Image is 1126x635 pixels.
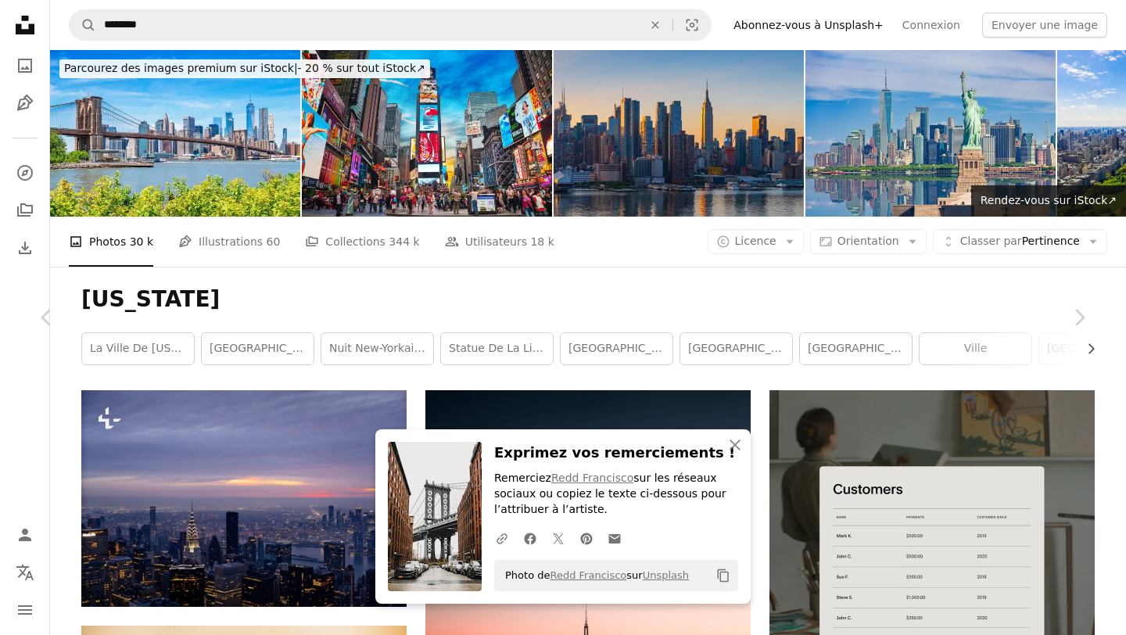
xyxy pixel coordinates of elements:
h1: [US_STATE] [81,285,1095,314]
a: [GEOGRAPHIC_DATA] [202,333,314,364]
a: Rendez-vous sur iStock↗ [971,185,1126,217]
a: Historique de téléchargement [9,232,41,264]
button: Licence [708,229,804,254]
span: Parcourez des images premium sur iStock | [64,62,298,74]
button: Rechercher sur Unsplash [70,10,96,40]
a: [GEOGRAPHIC_DATA] [561,333,672,364]
span: Licence [735,235,776,247]
a: une vue d’une ville la nuit du haut d’un immeuble [81,491,407,505]
a: Utilisateurs 18 k [445,217,554,267]
span: 18 k [530,233,554,250]
a: Parcourez des images premium sur iStock|- 20 % sur tout iStock↗ [50,50,439,88]
a: Collections [9,195,41,226]
a: Partagez-leFacebook [516,522,544,554]
span: Orientation [837,235,899,247]
a: Abonnez-vous à Unsplash+ [724,13,893,38]
a: Partagez-lePinterest [572,522,601,554]
a: Connexion [893,13,970,38]
button: Effacer [638,10,672,40]
a: Redd Francisco [551,472,633,484]
img: Pont de Brooklyn et horizon New York City Etats-Unis Manhattan [50,50,300,217]
a: Photos [9,50,41,81]
a: Redd Francisco [550,569,626,581]
a: Nuit new-yorkaise [321,333,433,364]
p: Remerciez sur les réseaux sociaux ou copiez le texte ci-dessous pour l’attribuer à l’artiste. [494,471,738,518]
form: Rechercher des visuels sur tout le site [69,9,712,41]
img: une vue d’une ville la nuit du haut d’un immeuble [81,390,407,607]
button: Langue [9,557,41,588]
button: Orientation [810,229,927,254]
a: ville [920,333,1031,364]
span: 60 [267,233,281,250]
h3: Exprimez vos remerciements ! [494,442,738,465]
img: Midtown Manhattan Skyline au coucher du soleil, New York, États-Unis [554,50,804,217]
span: Photo de sur [497,563,689,588]
button: Copier dans le presse-papier [710,562,737,589]
a: Unsplash [643,569,689,581]
a: Collections 344 k [305,217,419,267]
div: - 20 % sur tout iStock ↗ [59,59,430,78]
span: Rendez-vous sur iStock ↗ [981,194,1117,206]
button: Envoyer une image [982,13,1107,38]
a: Connexion / S’inscrire [9,519,41,551]
span: Pertinence [960,234,1080,249]
button: Recherche de visuels [673,10,711,40]
a: Illustrations 60 [178,217,280,267]
a: Suivant [1032,242,1126,393]
a: [GEOGRAPHIC_DATA] [680,333,792,364]
img: Times square in New York City [302,50,552,217]
button: Menu [9,594,41,626]
img: Statue de la Liberté et New York City Skyline avec Manhattan Financial District, World Trade Cent... [805,50,1056,217]
a: [GEOGRAPHIC_DATA] [800,333,912,364]
button: Classer parPertinence [933,229,1107,254]
a: Explorer [9,157,41,188]
a: statue de la Liberté [441,333,553,364]
a: Illustrations [9,88,41,119]
span: Classer par [960,235,1022,247]
a: la ville de [US_STATE] [82,333,194,364]
a: Partager par mail [601,522,629,554]
a: Partagez-leTwitter [544,522,572,554]
span: 344 k [389,233,419,250]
